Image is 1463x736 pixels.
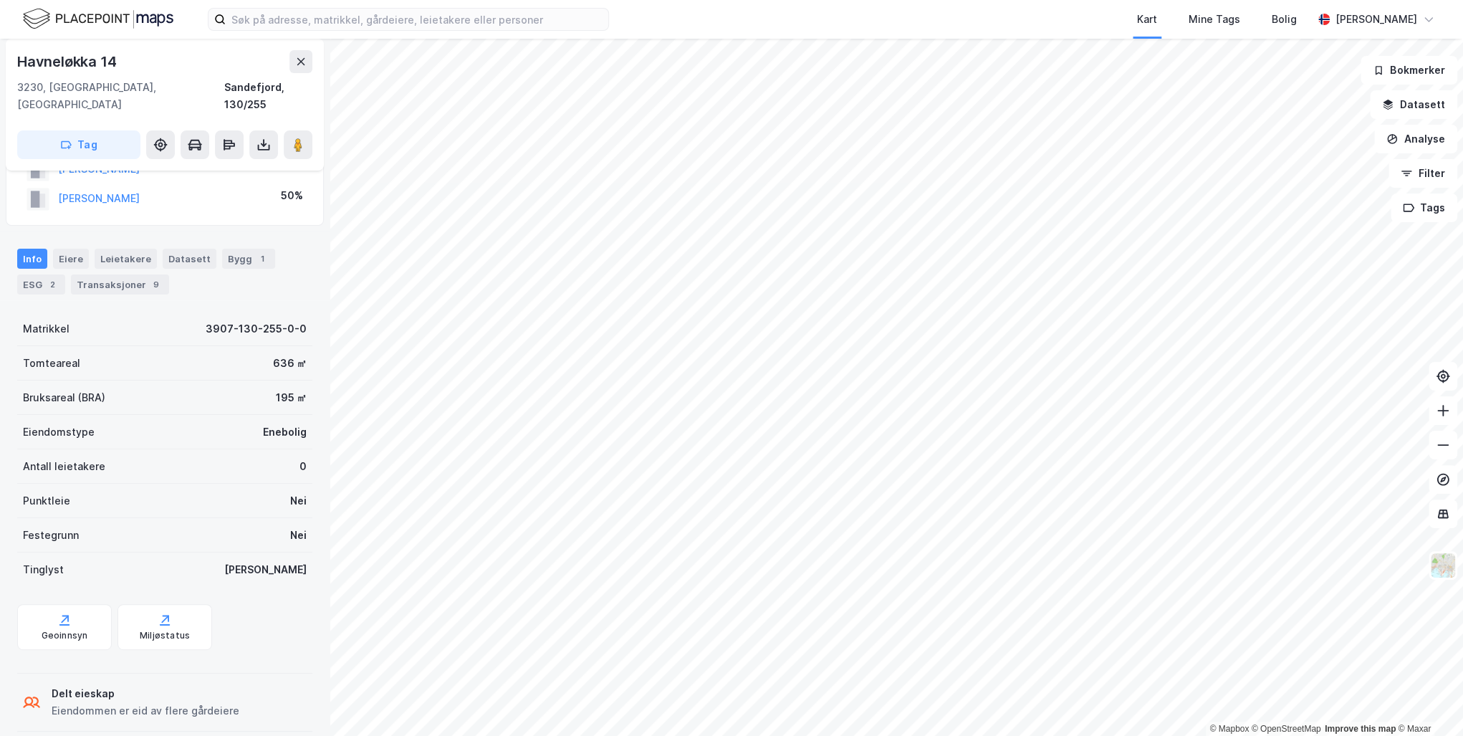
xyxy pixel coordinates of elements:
[290,492,307,510] div: Nei
[1325,724,1396,734] a: Improve this map
[290,527,307,544] div: Nei
[17,130,140,159] button: Tag
[273,355,307,372] div: 636 ㎡
[224,79,312,113] div: Sandefjord, 130/255
[1391,193,1457,222] button: Tags
[163,249,216,269] div: Datasett
[206,320,307,338] div: 3907-130-255-0-0
[1429,552,1457,579] img: Z
[17,50,119,73] div: Havneløkka 14
[255,252,269,266] div: 1
[1252,724,1321,734] a: OpenStreetMap
[53,249,89,269] div: Eiere
[23,355,80,372] div: Tomteareal
[1391,667,1463,736] div: Kontrollprogram for chat
[17,79,224,113] div: 3230, [GEOGRAPHIC_DATA], [GEOGRAPHIC_DATA]
[1374,125,1457,153] button: Analyse
[71,274,169,295] div: Transaksjoner
[52,702,239,720] div: Eiendommen er eid av flere gårdeiere
[1361,56,1457,85] button: Bokmerker
[23,458,105,475] div: Antall leietakere
[140,630,190,641] div: Miljøstatus
[23,424,95,441] div: Eiendomstype
[1391,667,1463,736] iframe: Chat Widget
[1388,159,1457,188] button: Filter
[23,320,69,338] div: Matrikkel
[226,9,608,30] input: Søk på adresse, matrikkel, gårdeiere, leietakere eller personer
[1189,11,1240,28] div: Mine Tags
[263,424,307,441] div: Enebolig
[1335,11,1417,28] div: [PERSON_NAME]
[1370,90,1457,119] button: Datasett
[23,389,105,406] div: Bruksareal (BRA)
[23,527,79,544] div: Festegrunn
[17,274,65,295] div: ESG
[222,249,275,269] div: Bygg
[149,277,163,292] div: 9
[23,492,70,510] div: Punktleie
[17,249,47,269] div: Info
[299,458,307,475] div: 0
[1137,11,1157,28] div: Kart
[1209,724,1249,734] a: Mapbox
[281,187,303,204] div: 50%
[45,277,59,292] div: 2
[1272,11,1297,28] div: Bolig
[95,249,157,269] div: Leietakere
[23,561,64,578] div: Tinglyst
[23,6,173,32] img: logo.f888ab2527a4732fd821a326f86c7f29.svg
[224,561,307,578] div: [PERSON_NAME]
[52,685,239,702] div: Delt eieskap
[42,630,88,641] div: Geoinnsyn
[276,389,307,406] div: 195 ㎡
